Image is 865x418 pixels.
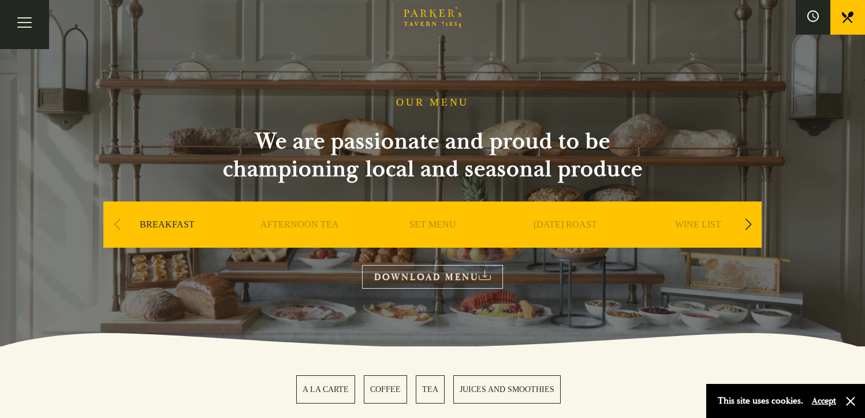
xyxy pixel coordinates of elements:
h2: We are passionate and proud to be championing local and seasonal produce [202,128,663,183]
div: Previous slide [109,212,125,237]
div: 3 / 9 [369,201,496,282]
div: 5 / 9 [635,201,762,282]
a: 3 / 4 [416,375,445,404]
div: Next slide [740,212,756,237]
h1: OUR MENU [396,96,469,109]
div: 4 / 9 [502,201,629,282]
a: 1 / 4 [296,375,355,404]
a: 2 / 4 [364,375,407,404]
a: WINE LIST [675,219,721,265]
a: SET MENU [409,219,456,265]
a: [DATE] ROAST [534,219,597,265]
p: This site uses cookies. [718,393,803,409]
button: Accept [812,395,836,406]
a: AFTERNOON TEA [260,219,339,265]
div: 1 / 9 [103,201,230,282]
a: BREAKFAST [140,219,195,265]
a: 4 / 4 [453,375,561,404]
div: 2 / 9 [236,201,363,282]
button: Close and accept [845,395,856,407]
a: DOWNLOAD MENU [362,265,503,289]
